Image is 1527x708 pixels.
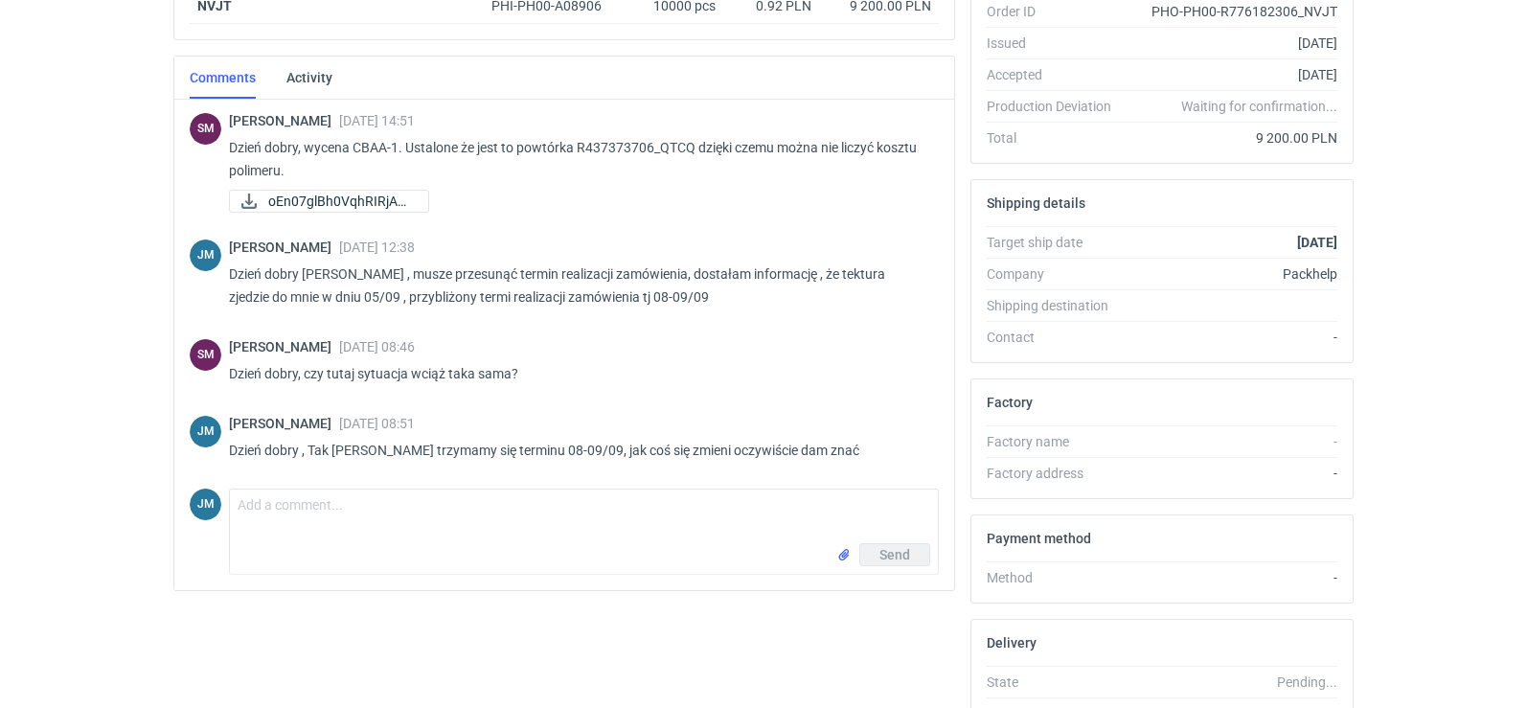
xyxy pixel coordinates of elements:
[1127,328,1337,347] div: -
[987,97,1127,116] div: Production Deviation
[859,543,930,566] button: Send
[1127,464,1337,483] div: -
[229,190,421,213] div: oEn07glBh0VqhRIRjAuIGafkiM9tu9o3mj0a50Rk (1).docx
[987,128,1127,148] div: Total
[1127,568,1337,587] div: -
[229,339,339,354] span: [PERSON_NAME]
[987,195,1085,211] h2: Shipping details
[190,339,221,371] figcaption: SM
[987,568,1127,587] div: Method
[1127,264,1337,284] div: Packhelp
[987,233,1127,252] div: Target ship date
[190,489,221,520] figcaption: JM
[1127,128,1337,148] div: 9 200.00 PLN
[190,113,221,145] figcaption: SM
[190,240,221,271] figcaption: JM
[987,531,1091,546] h2: Payment method
[229,113,339,128] span: [PERSON_NAME]
[286,57,332,99] a: Activity
[190,416,221,447] figcaption: JM
[1297,235,1337,250] strong: [DATE]
[339,339,415,354] span: [DATE] 08:46
[190,489,221,520] div: Joanna Myślak
[1127,2,1337,21] div: PHO-PH00-R776182306_NVJT
[190,57,256,99] a: Comments
[987,432,1127,451] div: Factory name
[987,328,1127,347] div: Contact
[190,113,221,145] div: Sebastian Markut
[987,65,1127,84] div: Accepted
[987,464,1127,483] div: Factory address
[229,263,923,308] p: Dzień dobry [PERSON_NAME] , musze przesunąć termin realizacji zamówienia, dostałam informację , ż...
[229,362,923,385] p: Dzień dobry, czy tutaj sytuacja wciąż taka sama?
[987,673,1127,692] div: State
[190,240,221,271] div: Joanna Myślak
[1127,432,1337,451] div: -
[987,296,1127,315] div: Shipping destination
[987,264,1127,284] div: Company
[229,240,339,255] span: [PERSON_NAME]
[879,548,910,561] span: Send
[987,635,1037,651] h2: Delivery
[1277,674,1337,690] em: Pending...
[339,416,415,431] span: [DATE] 08:51
[229,136,923,182] p: Dzień dobry, wycena CBAA-1. Ustalone że jest to powtórka R437373706_QTCQ dzięki czemu można nie l...
[987,2,1127,21] div: Order ID
[268,191,413,212] span: oEn07glBh0VqhRIRjAuI...
[229,439,923,462] p: Dzień dobry , Tak [PERSON_NAME] trzymamy się terminu 08-09/09, jak coś się zmieni oczywiście dam ...
[987,395,1033,410] h2: Factory
[339,113,415,128] span: [DATE] 14:51
[229,416,339,431] span: [PERSON_NAME]
[190,339,221,371] div: Sebastian Markut
[1181,97,1337,116] em: Waiting for confirmation...
[987,34,1127,53] div: Issued
[339,240,415,255] span: [DATE] 12:38
[1127,65,1337,84] div: [DATE]
[190,416,221,447] div: Joanna Myślak
[229,190,429,213] a: oEn07glBh0VqhRIRjAuI...
[1127,34,1337,53] div: [DATE]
